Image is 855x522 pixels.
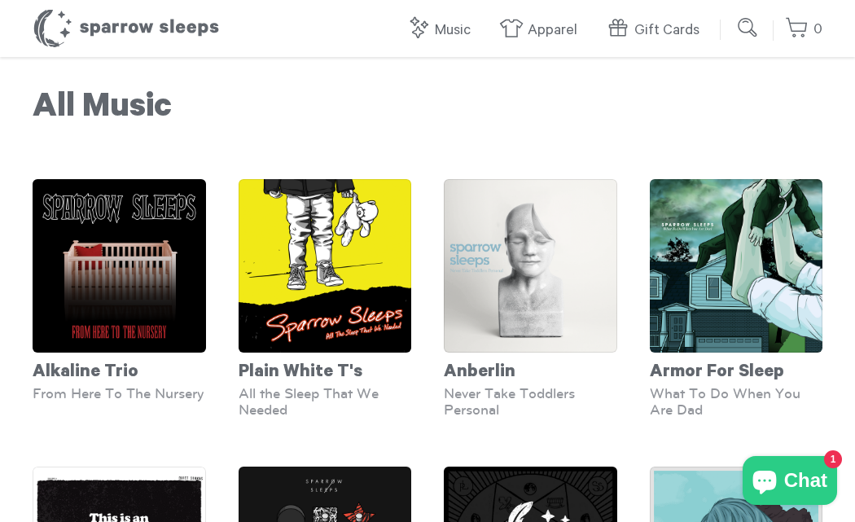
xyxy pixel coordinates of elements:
div: All the Sleep That We Needed [239,385,412,418]
div: Anberlin [444,353,617,385]
a: 0 [785,12,822,47]
div: Alkaline Trio [33,353,206,385]
img: SS-NeverTakeToddlersPersonal-Cover-1600x1600_grande.png [444,179,617,353]
div: Plain White T's [239,353,412,385]
h1: All Music [33,90,822,130]
a: Armor For Sleep What To Do When You Are Dad [650,179,823,418]
inbox-online-store-chat: Shopify online store chat [738,456,842,509]
h1: Sparrow Sleeps [33,8,220,49]
input: Submit [732,11,765,44]
a: Plain White T's All the Sleep That We Needed [239,179,412,418]
a: Alkaline Trio From Here To The Nursery [33,179,206,401]
img: SparrowSleeps-PlainWhiteT_s-AllTheSleepThatWeNeeded-Cover_grande.png [239,179,412,353]
a: Gift Cards [606,13,708,48]
img: ArmorForSleep-WhatToDoWhenYouAreDad-Cover-SparrowSleeps_grande.png [650,179,823,353]
div: Never Take Toddlers Personal [444,385,617,418]
a: Apparel [499,13,585,48]
div: From Here To The Nursery [33,385,206,401]
img: SS-FromHereToTheNursery-cover-1600x1600_grande.png [33,179,206,353]
a: Music [406,13,479,48]
div: Armor For Sleep [650,353,823,385]
a: Anberlin Never Take Toddlers Personal [444,179,617,418]
div: What To Do When You Are Dad [650,385,823,418]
